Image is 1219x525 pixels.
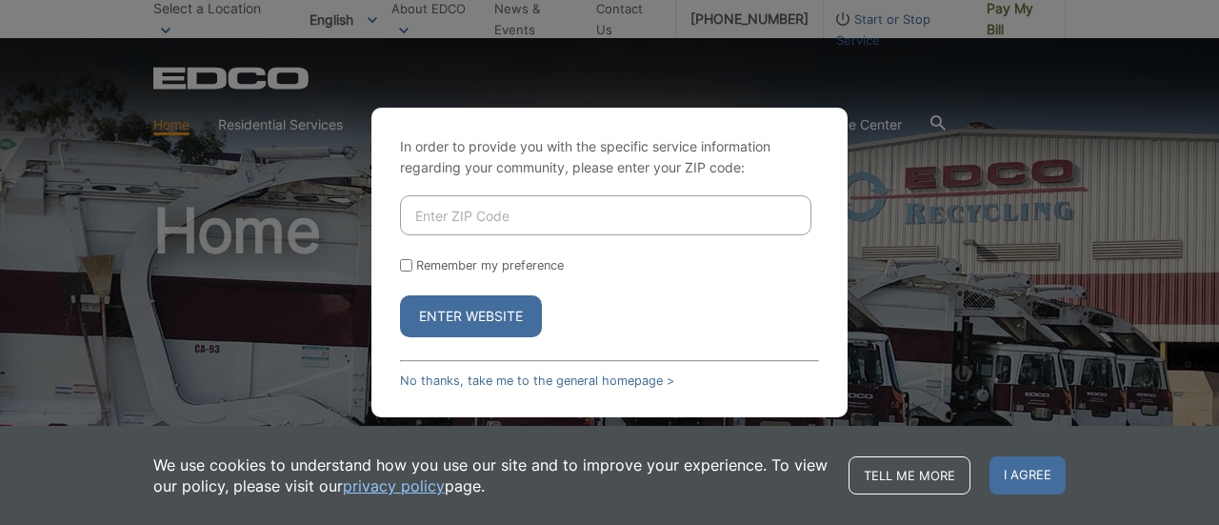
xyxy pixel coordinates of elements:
[400,374,674,388] a: No thanks, take me to the general homepage >
[343,475,445,496] a: privacy policy
[400,295,542,337] button: Enter Website
[153,454,829,496] p: We use cookies to understand how you use our site and to improve your experience. To view our pol...
[989,456,1066,495] span: I agree
[416,258,564,273] label: Remember my preference
[400,136,819,178] p: In order to provide you with the specific service information regarding your community, please en...
[400,195,811,235] input: Enter ZIP Code
[849,456,970,495] a: Tell me more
